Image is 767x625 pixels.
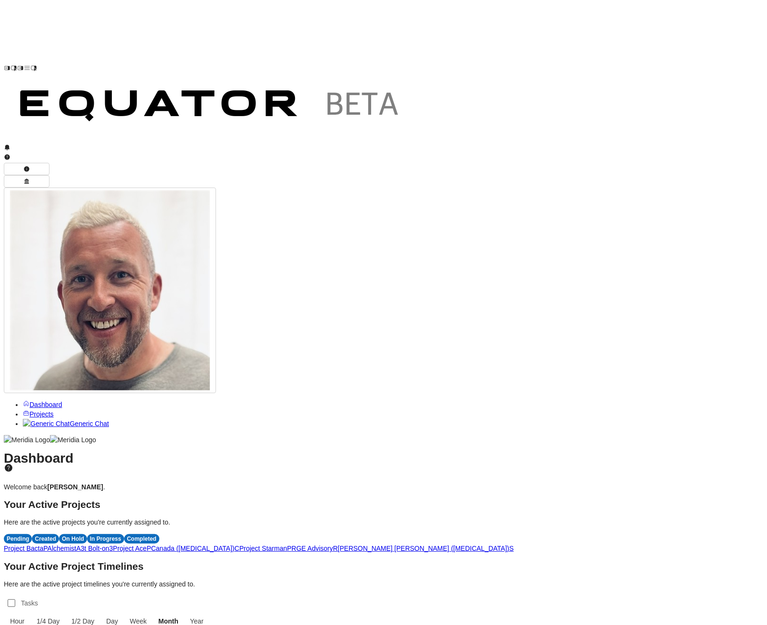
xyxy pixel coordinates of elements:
[29,401,62,408] span: Dashboard
[48,483,103,491] strong: [PERSON_NAME]
[10,190,210,390] img: Profile Icon
[287,545,291,552] span: P
[29,410,54,418] span: Projects
[147,545,151,552] span: P
[76,545,80,552] span: A
[23,410,54,418] a: Projects
[4,517,763,527] p: Here are the active projects you're currently assigned to.
[19,595,42,612] label: Tasks
[333,545,338,552] span: R
[4,482,763,492] p: Welcome back .
[4,562,763,571] h2: Your Active Project Timelines
[239,545,292,552] a: Project StarmanP
[43,545,47,552] span: P
[292,545,338,552] a: RGE AdvisoryR
[4,545,48,552] a: Project BactaP
[235,545,239,552] span: C
[4,454,763,473] h1: Dashboard
[109,545,113,552] span: 3
[87,534,124,544] div: In Progress
[81,545,113,552] a: 3t Bolt-on3
[4,74,418,141] img: Customer Logo
[48,545,81,552] a: AlchemistA
[59,534,87,544] div: On Hold
[4,579,763,589] p: Here are the active project timelines you're currently assigned to.
[69,420,108,427] span: Generic Chat
[50,435,96,445] img: Meridia Logo
[4,500,763,509] h2: Your Active Projects
[124,534,159,544] div: Completed
[32,534,59,544] div: Created
[509,545,513,552] span: S
[37,4,451,71] img: Customer Logo
[23,420,109,427] a: Generic ChatGeneric Chat
[4,534,32,544] div: Pending
[23,401,62,408] a: Dashboard
[4,435,50,445] img: Meridia Logo
[23,419,69,428] img: Generic Chat
[151,545,239,552] a: Canada ([MEDICAL_DATA])C
[113,545,151,552] a: Project AceP
[338,545,514,552] a: [PERSON_NAME] [PERSON_NAME] ([MEDICAL_DATA])S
